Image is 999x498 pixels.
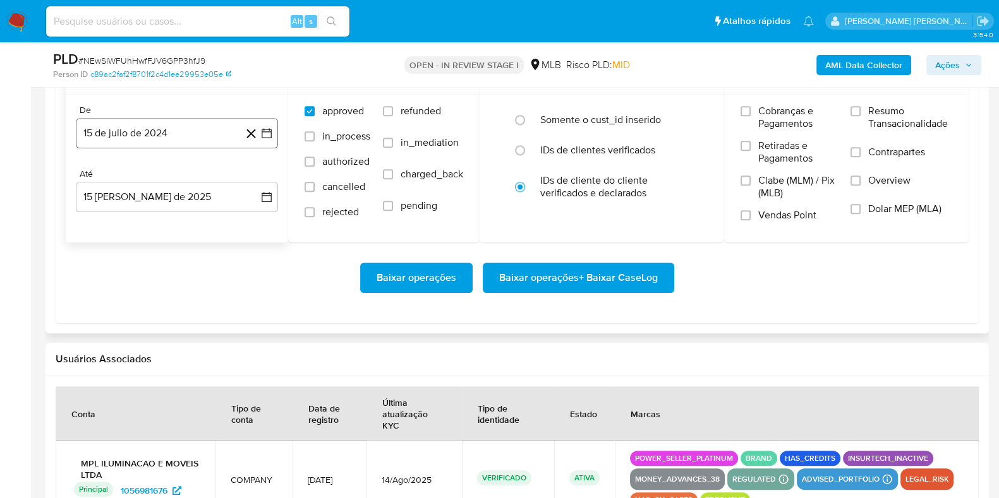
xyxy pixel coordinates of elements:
[803,16,814,27] a: Notificações
[78,54,205,67] span: # NEwSIWFUhHwfFJV6GPP3hfJ9
[529,58,561,72] div: MLB
[816,55,911,75] button: AML Data Collector
[976,15,990,28] a: Sair
[292,15,302,27] span: Alt
[46,13,349,30] input: Pesquise usuários ou casos...
[56,353,979,365] h2: Usuários Associados
[53,49,78,69] b: PLD
[845,15,972,27] p: danilo.toledo@mercadolivre.com
[926,55,981,75] button: Ações
[309,15,313,27] span: s
[404,56,524,74] p: OPEN - IN REVIEW STAGE I
[723,15,790,28] span: Atalhos rápidos
[318,13,344,30] button: search-icon
[972,30,993,40] span: 3.154.0
[612,57,630,72] span: MID
[53,69,88,80] b: Person ID
[566,58,630,72] span: Risco PLD:
[935,55,960,75] span: Ações
[825,55,902,75] b: AML Data Collector
[90,69,231,80] a: c89ac2faf2f8701f2c4d1ee29953e05e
